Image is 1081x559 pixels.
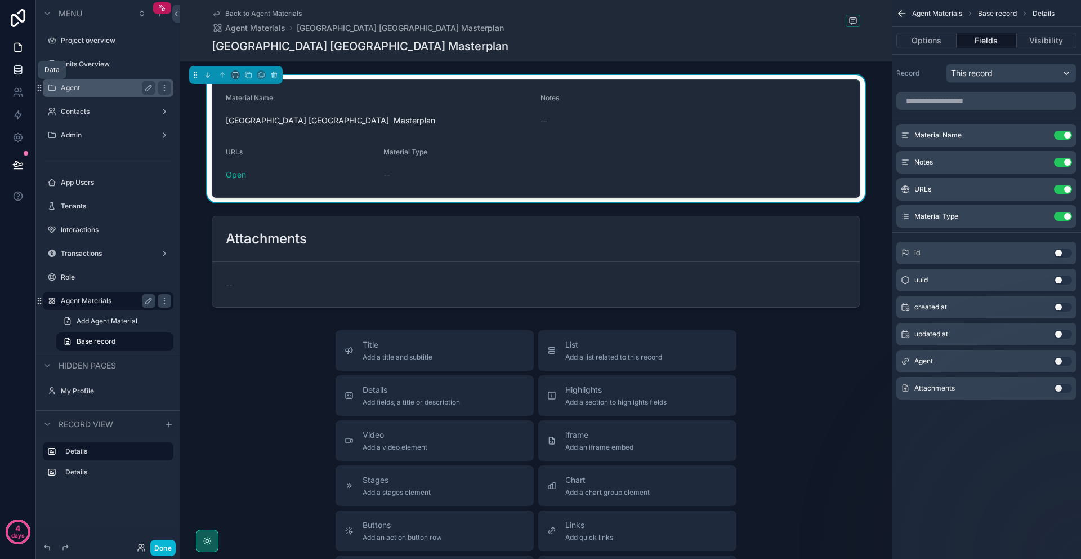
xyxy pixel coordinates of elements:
[11,527,25,543] p: days
[150,540,176,556] button: Done
[225,9,302,18] span: Back to Agent Materials
[56,312,173,330] a: Add Agent Material
[61,131,155,140] a: Admin
[914,158,933,167] span: Notes
[59,8,82,19] span: Menu
[336,511,534,551] button: ButtonsAdd an action button row
[61,107,155,116] label: Contacts
[914,384,955,393] span: Attachments
[363,474,431,486] span: Stages
[565,443,633,452] span: Add an iframe embed
[61,225,171,234] label: Interactions
[77,337,115,346] span: Base record
[226,94,273,102] span: Material Name
[61,387,171,396] label: My Profile
[914,212,958,221] span: Material Type
[538,330,736,371] button: ListAdd a list related to this record
[565,520,613,531] span: Links
[212,23,285,34] a: Agent Materials
[538,375,736,416] button: HighlightsAdd a section to highlights fields
[65,468,169,477] label: Details
[225,23,285,34] span: Agent Materials
[61,249,155,258] label: Transactions
[61,83,151,92] label: Agent
[538,465,736,506] button: ChartAdd a chart group element
[336,330,534,371] button: TitleAdd a title and subtitle
[363,429,427,441] span: Video
[212,38,508,54] h1: [GEOGRAPHIC_DATA] [GEOGRAPHIC_DATA] Masterplan
[15,523,20,534] p: 4
[61,296,151,305] label: Agent Materials
[540,94,559,102] span: Notes
[363,353,432,362] span: Add a title and subtitle
[565,353,662,362] span: Add a list related to this record
[565,384,667,396] span: Highlights
[363,443,427,452] span: Add a video element
[565,488,650,497] span: Add a chart group element
[336,465,534,506] button: StagesAdd a stages element
[61,178,171,187] label: App Users
[914,131,962,140] span: Material Name
[61,36,171,45] label: Project overview
[336,420,534,461] button: VideoAdd a video element
[36,437,180,493] div: scrollable content
[946,64,1076,83] button: This record
[1033,9,1055,18] span: Details
[565,398,667,407] span: Add a section to highlights fields
[65,447,164,456] label: Details
[226,148,243,156] span: URLs
[226,115,531,126] span: [GEOGRAPHIC_DATA] [GEOGRAPHIC_DATA] Masterplan
[565,429,633,441] span: iframe
[363,398,460,407] span: Add fields, a title or description
[212,9,302,18] a: Back to Agent Materials
[978,9,1017,18] span: Base record
[914,303,947,312] span: created at
[383,169,390,180] span: --
[59,360,116,371] span: Hidden pages
[565,533,613,542] span: Add quick links
[56,332,173,351] a: Base record
[896,69,941,78] label: Record
[363,488,431,497] span: Add a stages element
[565,474,650,486] span: Chart
[383,148,427,156] span: Material Type
[77,317,137,326] span: Add Agent Material
[914,276,928,285] span: uuid
[565,339,662,351] span: List
[538,511,736,551] button: LinksAdd quick links
[363,339,432,351] span: Title
[297,23,504,34] a: [GEOGRAPHIC_DATA] [GEOGRAPHIC_DATA] Masterplan
[44,65,60,74] div: Data
[336,375,534,416] button: DetailsAdd fields, a title or description
[540,115,547,126] span: --
[363,520,442,531] span: Buttons
[59,419,113,430] span: Record view
[363,384,460,396] span: Details
[61,60,171,69] label: Units Overview
[914,249,920,258] span: id
[914,357,933,366] span: Agent
[957,33,1016,48] button: Fields
[896,33,957,48] button: Options
[914,185,931,194] span: URLs
[61,202,171,211] label: Tenants
[856,474,1081,553] iframe: Intercom notifications message
[61,273,171,282] label: Role
[951,68,993,79] span: This record
[538,420,736,461] button: iframeAdd an iframe embed
[226,170,246,179] a: Open
[914,330,948,339] span: updated at
[912,9,962,18] span: Agent Materials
